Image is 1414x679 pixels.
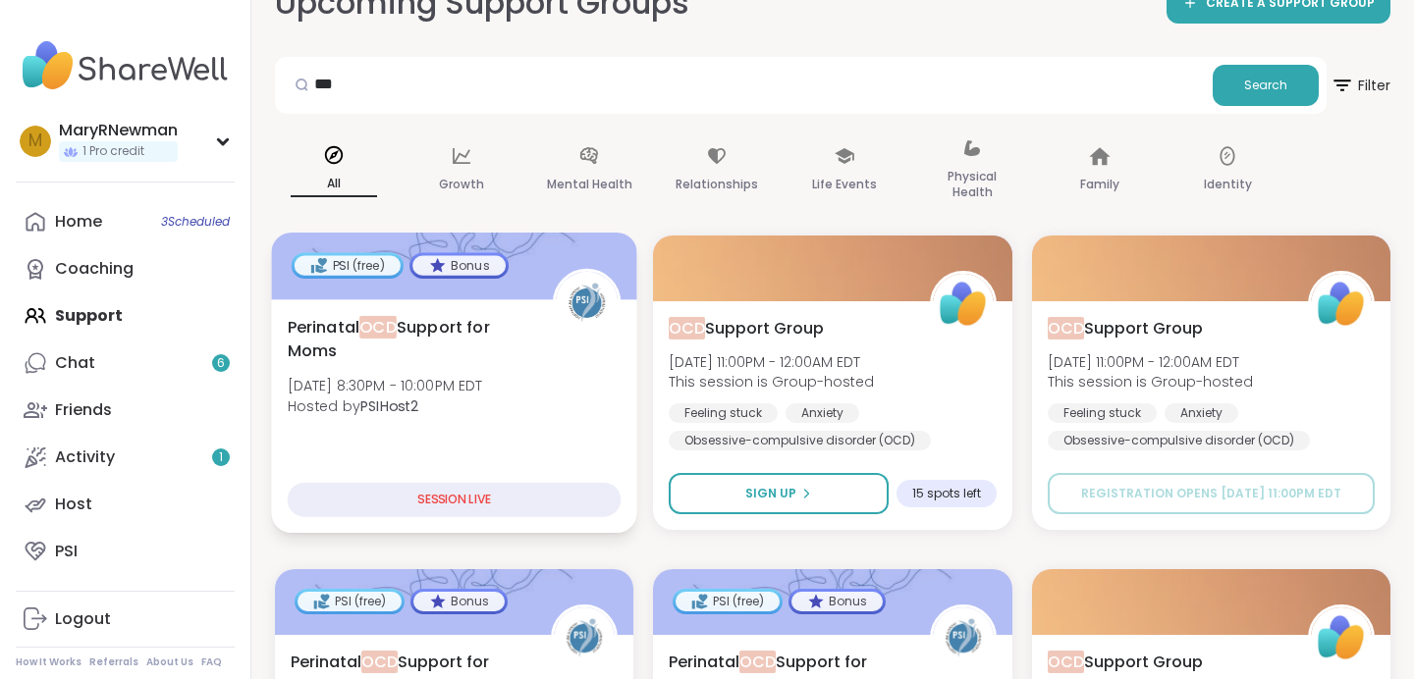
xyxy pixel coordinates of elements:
[1048,352,1253,372] span: [DATE] 11:00PM - 12:00AM EDT
[16,339,235,387] a: Chat6
[745,485,796,502] span: Sign Up
[554,607,615,668] img: PSIHost2
[1081,485,1341,501] span: Registration opens [DATE] 11:00PM EDT
[669,352,874,372] span: [DATE] 11:00PM - 12:00AM EDT
[556,272,618,334] img: PSIHost2
[146,655,193,669] a: About Us
[1048,403,1157,423] div: Feeling stuck
[55,211,102,233] div: Home
[1048,431,1310,450] div: Obsessive-compulsive disorder (OCD)
[1165,403,1238,423] div: Anxiety
[669,431,931,450] div: Obsessive-compulsive disorder (OCD)
[16,198,235,245] a: Home3Scheduled
[1048,317,1084,339] span: OCD
[676,173,758,196] p: Relationships
[28,129,42,154] span: M
[1048,473,1375,514] button: Registration opens [DATE] 11:00PM EDT
[669,317,824,340] span: Support Group
[219,449,223,466] span: 1
[288,395,483,415] span: Hosted by
[288,483,622,517] div: SESSION LIVE
[1244,77,1287,94] span: Search
[295,255,401,275] div: PSI (free)
[669,403,778,423] div: Feeling stuck
[933,274,994,335] img: ShareWell
[933,607,994,668] img: PSIHost2
[201,655,222,669] a: FAQ
[1213,65,1319,106] button: Search
[89,655,138,669] a: Referrals
[791,592,883,611] div: Bonus
[669,317,705,339] span: OCD
[161,214,230,230] span: 3 Scheduled
[16,481,235,528] a: Host
[547,173,632,196] p: Mental Health
[16,655,82,669] a: How It Works
[16,31,235,100] img: ShareWell Nav Logo
[55,399,112,421] div: Friends
[55,608,111,630] div: Logout
[669,473,888,514] button: Sign Up
[288,376,483,395] span: [DATE] 8:30PM - 10:00PM EDT
[1311,607,1372,668] img: ShareWell
[16,434,235,481] a: Activity1
[16,245,235,292] a: Coaching
[55,446,115,468] div: Activity
[1311,274,1372,335] img: ShareWell
[16,528,235,575] a: PSI
[55,494,92,515] div: Host
[361,651,398,673] span: OCD
[1331,57,1390,114] button: Filter
[439,173,484,196] p: Growth
[55,352,95,374] div: Chat
[291,172,377,197] p: All
[360,395,418,415] b: PSIHost2
[59,120,178,141] div: MaryRNewman
[1048,372,1253,392] span: This session is Group-hosted
[16,596,235,643] a: Logout
[1048,651,1203,674] span: Support Group
[812,173,877,196] p: Life Events
[1048,651,1084,673] span: OCD
[1331,62,1390,109] span: Filter
[298,592,402,611] div: PSI (free)
[288,315,531,363] span: Perinatal Support for Moms
[82,143,144,160] span: 1 Pro credit
[359,315,397,338] span: OCD
[786,403,859,423] div: Anxiety
[669,372,874,392] span: This session is Group-hosted
[929,165,1015,204] p: Physical Health
[55,258,134,280] div: Coaching
[1080,173,1119,196] p: Family
[1048,317,1203,340] span: Support Group
[413,592,505,611] div: Bonus
[412,255,506,275] div: Bonus
[676,592,780,611] div: PSI (free)
[55,541,78,562] div: PSI
[217,355,225,372] span: 6
[912,486,981,501] span: 15 spots left
[1204,173,1252,196] p: Identity
[16,387,235,434] a: Friends
[739,651,776,673] span: OCD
